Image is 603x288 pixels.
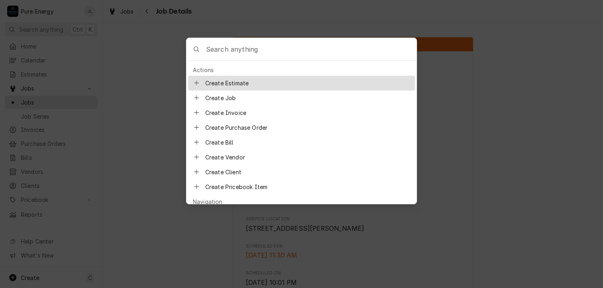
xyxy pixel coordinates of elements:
[188,64,415,76] div: Actions
[205,79,410,87] span: Create Estimate
[205,168,410,176] span: Create Client
[206,38,417,60] input: Search anything
[205,109,410,117] span: Create Invoice
[205,183,410,191] span: Create Pricebook Item
[205,123,410,132] span: Create Purchase Order
[188,196,415,207] div: Navigation
[205,138,410,147] span: Create Bill
[205,153,410,161] span: Create Vendor
[186,38,417,204] div: Global Command Menu
[205,94,410,102] span: Create Job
